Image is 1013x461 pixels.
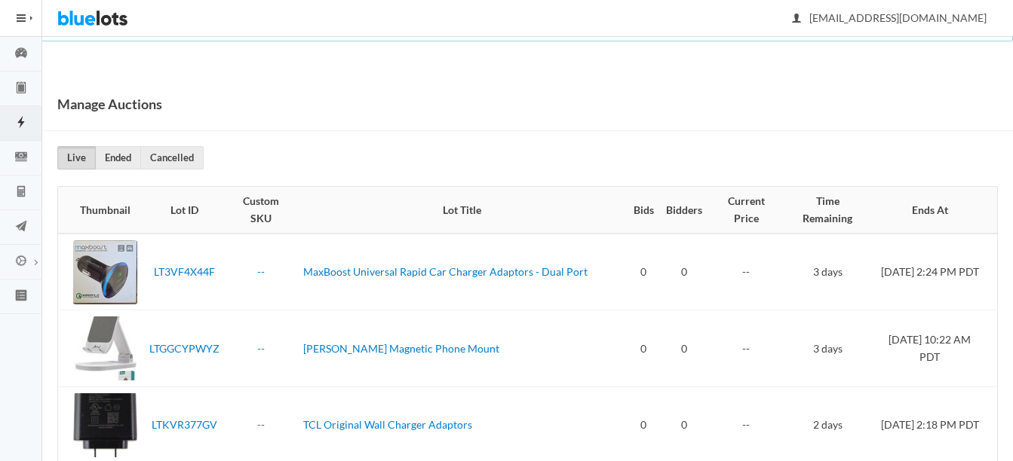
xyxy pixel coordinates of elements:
[57,93,162,115] h1: Manage Auctions
[871,234,997,310] td: [DATE] 2:24 PM PDT
[297,187,628,234] th: Lot Title
[95,146,141,169] a: Ended
[152,418,217,431] a: LTKVR377GV
[871,187,997,234] th: Ends At
[58,187,143,234] th: Thumbnail
[708,234,784,310] td: --
[708,187,784,234] th: Current Price
[784,310,871,387] td: 3 days
[303,265,588,278] a: MaxBoost Universal Rapid Car Charger Adaptors - Dual Port
[303,418,472,431] a: TCL Original Wall Charger Adaptors
[660,187,708,234] th: Bidders
[628,234,660,310] td: 0
[660,310,708,387] td: 0
[57,146,96,169] a: Live
[784,234,871,310] td: 3 days
[143,187,226,234] th: Lot ID
[140,146,204,169] a: Cancelled
[257,265,265,278] a: --
[154,265,215,278] a: LT3VF4X44F
[628,310,660,387] td: 0
[871,310,997,387] td: [DATE] 10:22 AM PDT
[257,418,265,431] a: --
[257,342,265,355] a: --
[708,310,784,387] td: --
[789,12,804,26] ion-icon: person
[303,342,499,355] a: [PERSON_NAME] Magnetic Phone Mount
[628,187,660,234] th: Bids
[784,187,871,234] th: Time Remaining
[660,234,708,310] td: 0
[149,342,219,355] a: LTGGCYPWYZ
[793,11,987,24] span: [EMAIL_ADDRESS][DOMAIN_NAME]
[226,187,297,234] th: Custom SKU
